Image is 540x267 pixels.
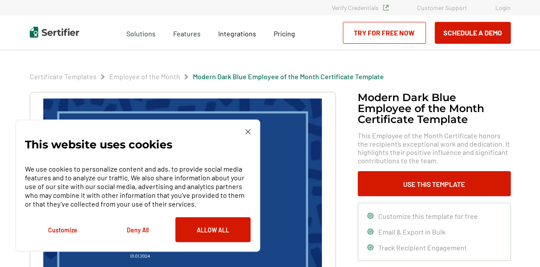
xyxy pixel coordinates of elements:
[173,27,201,38] span: Features
[378,243,467,252] span: Track Recipient Engagement
[274,29,295,38] span: Pricing
[30,27,79,38] img: Sertifier | Digital Credentialing Platform
[193,72,384,81] span: Modern Dark Blue Employee of the Month Certificate Template
[218,29,256,38] span: Integrations
[218,27,256,38] a: Integrations
[126,27,156,38] span: Solutions
[109,72,180,81] span: Employee of the Month
[274,27,295,38] a: Pricing
[358,92,511,125] h1: Modern Dark Blue Employee of the Month Certificate Template
[417,4,467,11] a: Customer Support
[245,129,251,134] img: Cookie Popup Close
[30,72,97,81] span: Certificate Templates
[435,22,511,44] button: Schedule a Demo
[25,140,172,149] p: This website uses cookies
[358,171,511,196] button: Use This Template
[100,217,175,242] button: Deny All
[378,212,478,220] span: Customize this template for free
[383,5,389,11] img: Verified
[30,72,384,81] div: Breadcrumb
[358,131,511,165] span: This Employee of the Month Certificate honors the recipient’s exceptional work and dedication. It...
[175,217,251,242] button: Allow All
[343,22,426,44] a: Try for Free Now
[193,72,384,81] a: Modern Dark Blue Employee of the Month Certificate Template
[495,4,511,11] a: Login
[30,72,97,81] a: Certificate Templates
[25,165,251,208] p: We use cookies to personalize content and ads, to provide social media features and to analyze ou...
[109,72,180,81] a: Employee of the Month
[332,4,389,11] a: Verify Credentials
[378,228,446,236] span: Email & Export in Bulk
[25,217,100,242] button: Customize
